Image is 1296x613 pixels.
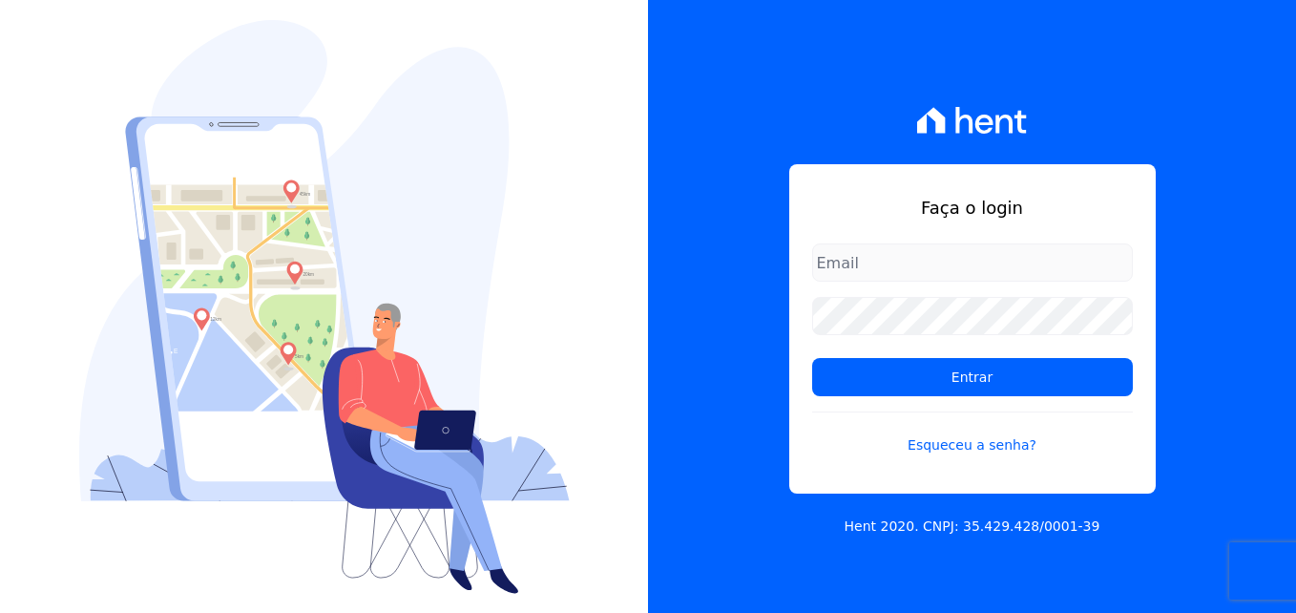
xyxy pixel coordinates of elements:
[812,195,1133,221] h1: Faça o login
[812,358,1133,396] input: Entrar
[845,517,1100,537] p: Hent 2020. CNPJ: 35.429.428/0001-39
[812,243,1133,282] input: Email
[812,412,1133,455] a: Esqueceu a senha?
[79,20,570,594] img: Login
